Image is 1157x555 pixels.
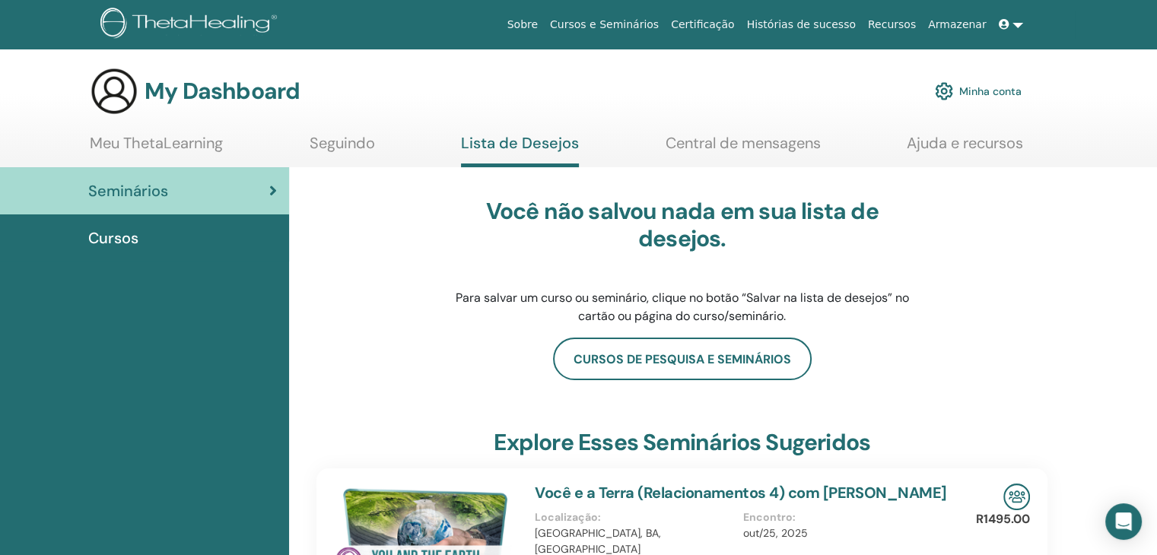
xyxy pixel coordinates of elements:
[501,11,544,39] a: Sobre
[90,67,138,116] img: generic-user-icon.jpg
[935,75,1022,108] a: Minha conta
[461,134,579,167] a: Lista de Desejos
[88,227,138,249] span: Cursos
[922,11,992,39] a: Armazenar
[310,134,375,163] a: Seguindo
[665,11,740,39] a: Certificação
[666,134,821,163] a: Central de mensagens
[976,510,1030,528] p: R1495.00
[743,525,942,541] p: out/25, 2025
[535,509,733,525] p: Localização :
[88,179,168,202] span: Seminários
[443,289,922,325] p: Para salvar um curso ou seminário, clique no botão “Salvar na lista de desejos” no cartão ou pági...
[100,8,282,42] img: logo.png
[145,78,300,105] h3: My Dashboard
[90,134,223,163] a: Meu ThetaLearning
[494,429,870,456] h3: Explore esses seminários sugeridos
[741,11,862,39] a: Histórias de sucesso
[1105,503,1142,540] div: Open Intercom Messenger
[935,78,953,104] img: cog.svg
[553,338,812,380] a: cursos de pesquisa e seminários
[743,509,942,525] p: Encontro :
[443,198,922,252] h3: Você não salvou nada em sua lista de desejos.
[862,11,922,39] a: Recursos
[544,11,665,39] a: Cursos e Seminários
[535,483,946,503] a: Você e a Terra (Relacionamentos 4) com [PERSON_NAME]
[907,134,1023,163] a: Ajuda e recursos
[1003,484,1030,510] img: In-Person Seminar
